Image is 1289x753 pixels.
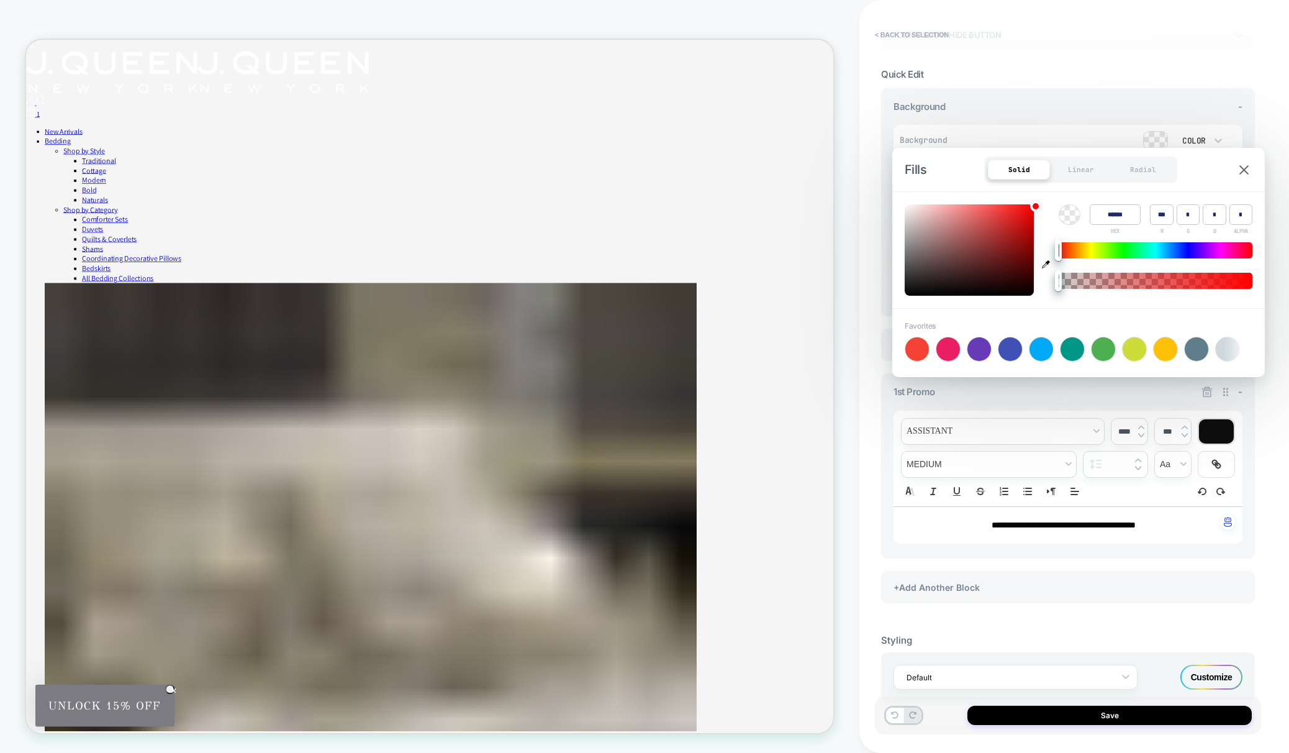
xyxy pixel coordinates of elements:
[75,298,113,311] a: Bedskirts
[1239,165,1249,175] img: close
[925,484,942,499] button: Italic
[1160,227,1164,235] span: R
[905,321,936,331] span: Favorites
[1050,160,1112,180] div: Linear
[75,246,103,259] a: Duvets
[25,129,60,142] a: Bedding
[893,386,935,398] span: 1st Promo
[50,220,122,233] a: Shop by Category
[75,168,107,181] a: Cottage
[972,484,989,499] button: Strike
[905,162,926,177] span: Fills
[1238,101,1242,112] span: -
[50,142,105,155] a: Shop by Style
[75,259,148,272] a: Quilts & Coverlets
[1138,433,1144,438] img: down
[1112,160,1174,180] div: Radial
[967,706,1252,725] button: Save
[14,93,18,106] span: 1
[1187,227,1190,235] span: G
[75,155,120,168] a: Traditional
[1111,227,1119,235] span: HEX
[1213,227,1216,235] span: B
[900,135,989,145] span: Background
[1043,484,1060,499] button: Right to Left
[902,419,1104,444] span: font
[1135,458,1141,463] img: up
[1138,425,1144,430] img: up
[881,634,1255,646] div: Styling
[75,285,207,298] a: Coordinating Decorative Pillows
[1180,135,1206,146] div: Color
[1182,433,1188,438] img: down
[75,181,107,194] a: Modern
[75,194,94,207] a: Bold
[25,116,75,129] a: New Arrivals
[228,16,457,71] img: J. Queen New York
[1224,517,1232,527] img: edit with ai
[1066,484,1083,499] span: Align
[988,160,1050,180] div: Solid
[1234,227,1248,235] span: ALPHA
[1135,466,1141,471] img: down
[902,452,1076,477] span: fontWeight
[1182,425,1188,430] img: up
[869,25,955,45] button: < Back to selection
[1238,386,1242,398] span: -
[881,68,923,80] span: Quick Edit
[75,272,102,285] a: Shams
[948,484,966,499] button: Underline
[75,233,136,246] a: Comforter Sets
[1155,452,1191,477] span: transform
[1019,484,1036,499] button: Bullet list
[893,101,945,112] span: Background
[75,207,109,220] a: Naturals
[1090,459,1101,469] img: line height
[881,329,1255,361] div: +Add Another Block
[881,571,1255,603] div: +Add Another Block
[995,484,1013,499] button: Ordered list
[75,311,170,324] a: All Bedding Collections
